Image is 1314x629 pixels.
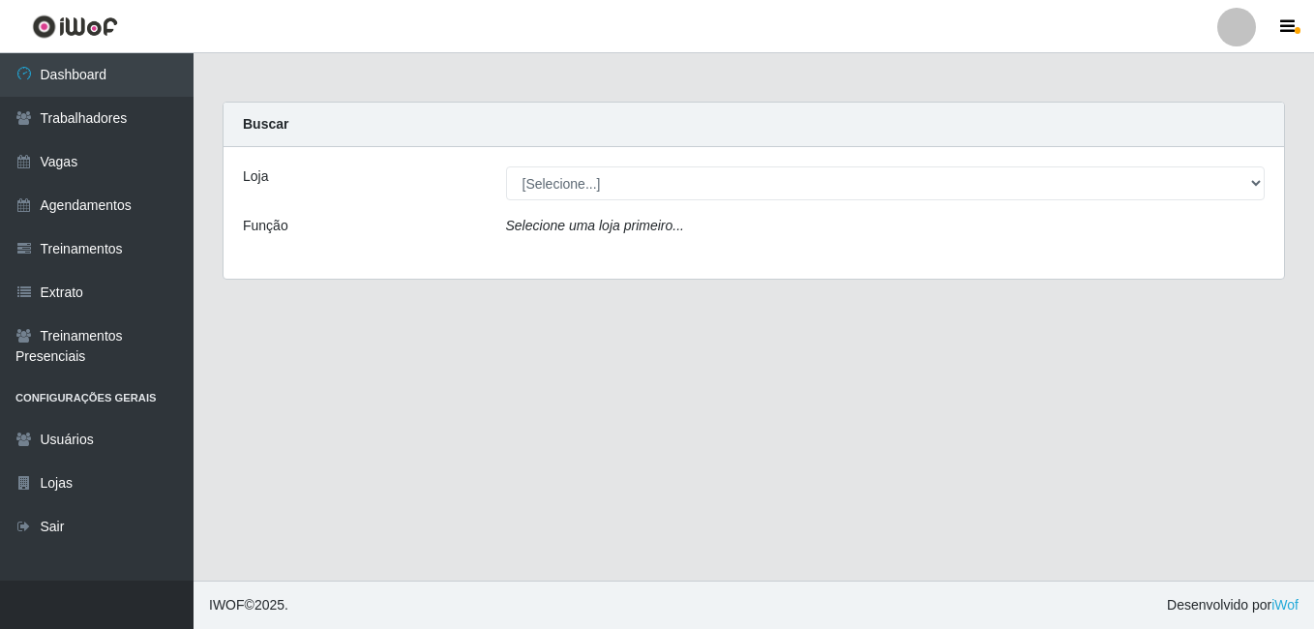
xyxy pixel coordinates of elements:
[243,116,288,132] strong: Buscar
[243,216,288,236] label: Função
[243,166,268,187] label: Loja
[209,597,245,613] span: IWOF
[1167,595,1299,615] span: Desenvolvido por
[506,218,684,233] i: Selecione uma loja primeiro...
[209,595,288,615] span: © 2025 .
[32,15,118,39] img: CoreUI Logo
[1271,597,1299,613] a: iWof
